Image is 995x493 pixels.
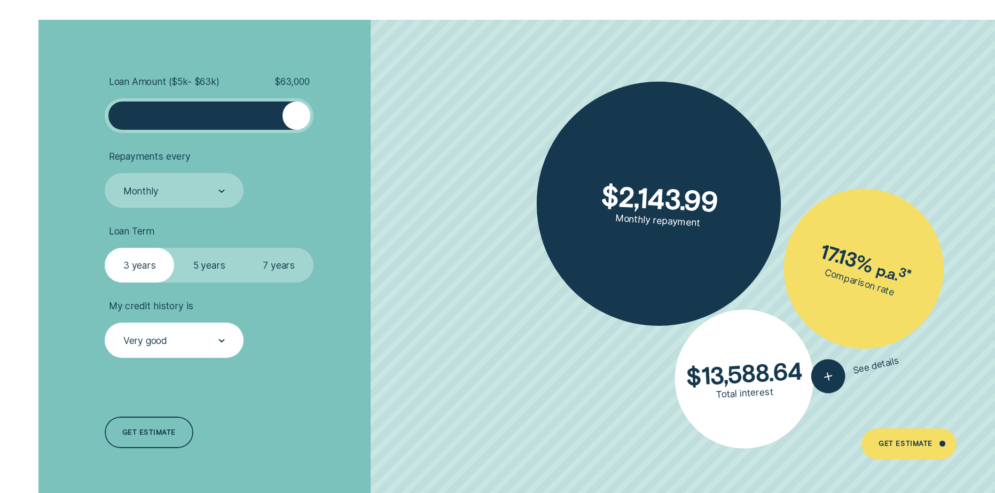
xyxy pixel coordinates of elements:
[861,428,957,460] a: Get Estimate
[123,185,159,197] div: Monthly
[109,300,194,312] span: My credit history is
[244,248,314,283] label: 7 years
[808,343,903,397] button: See details
[105,248,174,283] label: 3 years
[175,248,244,283] label: 5 years
[123,335,167,347] div: Very good
[852,355,900,377] span: See details
[275,76,310,88] span: $ 63,000
[109,225,154,237] span: Loan Term
[109,76,220,88] span: Loan Amount ( $5k - $63k )
[109,151,191,162] span: Repayments every
[105,417,193,448] a: Get estimate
